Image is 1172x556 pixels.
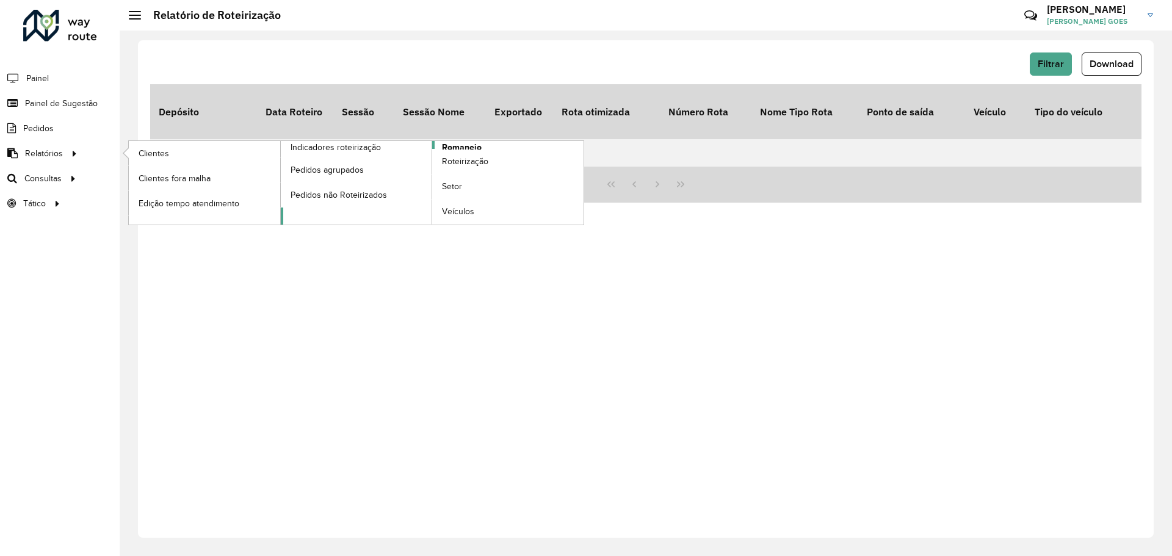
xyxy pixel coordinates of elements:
[1082,52,1141,76] button: Download
[281,157,432,182] a: Pedidos agrupados
[442,205,474,218] span: Veículos
[442,141,482,154] span: Romaneio
[23,197,46,210] span: Tático
[139,197,239,210] span: Edição tempo atendimento
[965,84,1026,139] th: Veículo
[442,155,488,168] span: Roteirização
[1018,2,1044,29] a: Contato Rápido
[129,141,280,165] a: Clientes
[257,84,333,139] th: Data Roteiro
[1038,59,1064,69] span: Filtrar
[291,189,387,201] span: Pedidos não Roteirizados
[442,180,462,193] span: Setor
[24,172,62,185] span: Consultas
[858,84,965,139] th: Ponto de saída
[432,175,584,199] a: Setor
[23,122,54,135] span: Pedidos
[291,141,381,154] span: Indicadores roteirização
[394,84,486,139] th: Sessão Nome
[486,84,553,139] th: Exportado
[25,147,63,160] span: Relatórios
[281,182,432,207] a: Pedidos não Roteirizados
[129,166,280,190] a: Clientes fora malha
[1026,84,1133,139] th: Tipo do veículo
[26,72,49,85] span: Painel
[129,191,280,215] a: Edição tempo atendimento
[432,200,584,224] a: Veículos
[333,84,394,139] th: Sessão
[1090,59,1134,69] span: Download
[141,9,281,22] h2: Relatório de Roteirização
[1047,4,1138,15] h3: [PERSON_NAME]
[281,141,584,225] a: Romaneio
[553,84,660,139] th: Rota otimizada
[660,84,751,139] th: Número Rota
[1047,16,1138,27] span: [PERSON_NAME] GOES
[291,164,364,176] span: Pedidos agrupados
[129,141,432,225] a: Indicadores roteirização
[139,172,211,185] span: Clientes fora malha
[432,150,584,174] a: Roteirização
[751,84,858,139] th: Nome Tipo Rota
[150,84,257,139] th: Depósito
[1030,52,1072,76] button: Filtrar
[25,97,98,110] span: Painel de Sugestão
[139,147,169,160] span: Clientes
